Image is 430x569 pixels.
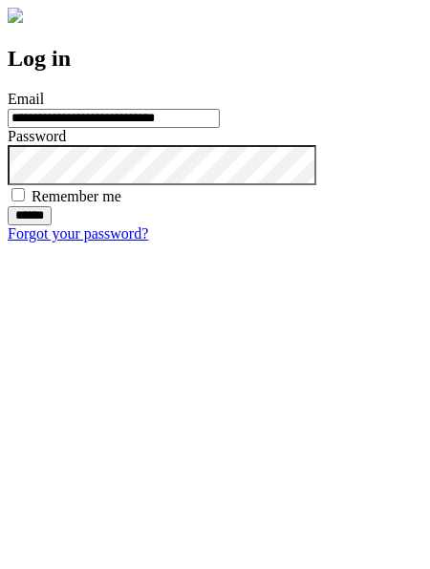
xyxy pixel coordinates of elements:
[8,128,66,144] label: Password
[8,8,23,23] img: logo-4e3dc11c47720685a147b03b5a06dd966a58ff35d612b21f08c02c0306f2b779.png
[8,46,422,72] h2: Log in
[8,91,44,107] label: Email
[8,225,148,242] a: Forgot your password?
[32,188,121,204] label: Remember me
